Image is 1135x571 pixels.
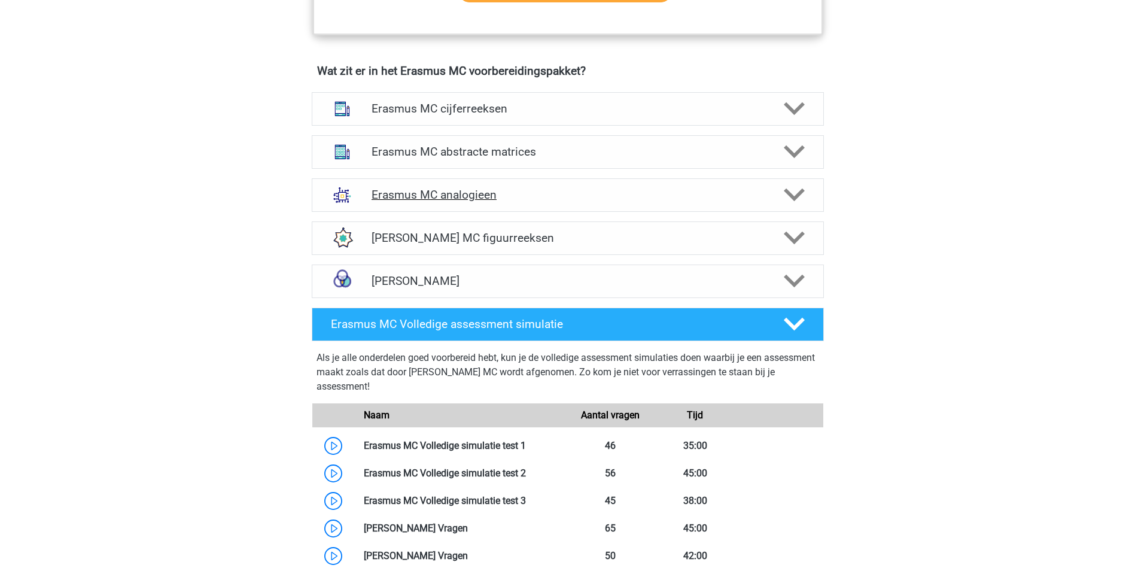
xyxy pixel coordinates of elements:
[355,466,568,481] div: Erasmus MC Volledige simulatie test 2
[307,135,829,169] a: abstracte matrices Erasmus MC abstracte matrices
[355,521,568,536] div: [PERSON_NAME] Vragen
[653,408,738,423] div: Tijd
[372,188,763,202] h4: Erasmus MC analogieen
[317,351,819,399] div: Als je alle onderdelen goed voorbereid hebt, kun je de volledige assessment simulaties doen waarb...
[327,136,358,168] img: abstracte matrices
[307,265,829,298] a: syllogismen [PERSON_NAME]
[307,178,829,212] a: analogieen Erasmus MC analogieen
[307,92,829,126] a: cijferreeksen Erasmus MC cijferreeksen
[327,223,358,254] img: figuurreeksen
[372,274,763,288] h4: [PERSON_NAME]
[355,549,568,563] div: [PERSON_NAME] Vragen
[372,145,763,159] h4: Erasmus MC abstracte matrices
[327,180,358,211] img: analogieen
[355,494,568,508] div: Erasmus MC Volledige simulatie test 3
[307,308,829,341] a: Erasmus MC Volledige assessment simulatie
[327,93,358,124] img: cijferreeksen
[355,408,568,423] div: Naam
[331,317,764,331] h4: Erasmus MC Volledige assessment simulatie
[317,64,818,78] h4: Wat zit er in het Erasmus MC voorbereidingspakket?
[567,408,652,423] div: Aantal vragen
[372,231,763,245] h4: [PERSON_NAME] MC figuurreeksen
[355,439,568,453] div: Erasmus MC Volledige simulatie test 1
[327,266,358,297] img: syllogismen
[372,102,763,116] h4: Erasmus MC cijferreeksen
[307,221,829,255] a: figuurreeksen [PERSON_NAME] MC figuurreeksen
